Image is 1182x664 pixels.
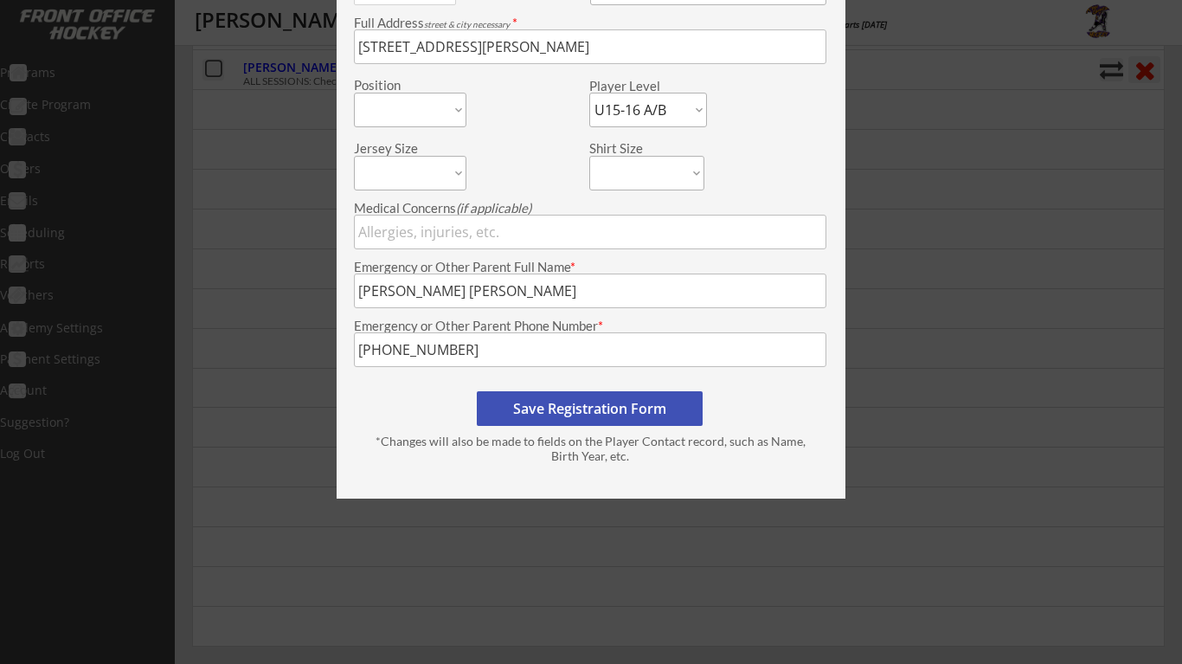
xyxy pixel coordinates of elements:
[354,29,826,64] input: Street, City, Province/State
[354,202,826,215] div: Medical Concerns
[354,215,826,249] input: Allergies, injuries, etc.
[354,261,826,274] div: Emergency or Other Parent Full Name
[589,80,707,93] div: Player Level
[424,19,510,29] em: street & city necessary
[589,142,678,155] div: Shirt Size
[354,16,826,29] div: Full Address
[456,200,531,216] em: (if applicable)
[363,435,818,464] div: *Changes will also be made to fields on the Player Contact record, such as Name, Birth Year, etc.
[354,79,443,92] div: Position
[354,319,826,332] div: Emergency or Other Parent Phone Number
[477,391,703,426] button: Save Registration Form
[354,142,443,155] div: Jersey Size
